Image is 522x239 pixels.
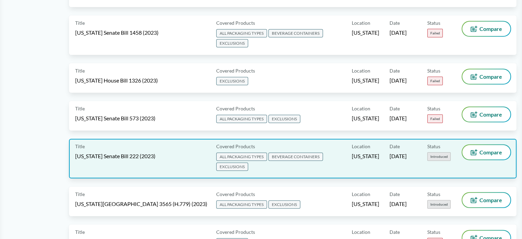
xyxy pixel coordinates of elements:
span: [US_STATE][GEOGRAPHIC_DATA] 3565 (H.779) (2023) [75,200,207,208]
span: Status [427,191,440,198]
span: Failed [427,29,443,37]
button: Compare [462,107,510,122]
span: [US_STATE] [352,115,379,122]
span: Date [390,19,400,26]
span: Compare [479,197,502,203]
span: Date [390,228,400,236]
span: [DATE] [390,115,407,122]
span: Title [75,191,85,198]
span: EXCLUSIONS [216,163,248,171]
span: Status [427,105,440,112]
span: Covered Products [216,143,255,150]
span: Introduced [427,152,451,161]
span: Covered Products [216,228,255,236]
span: [US_STATE] [352,152,379,160]
span: Date [390,105,400,112]
span: [DATE] [390,77,407,84]
span: [DATE] [390,29,407,36]
span: Compare [479,74,502,79]
span: Location [352,228,370,236]
span: ALL PACKAGING TYPES [216,153,267,161]
span: ALL PACKAGING TYPES [216,29,267,37]
span: [US_STATE] [352,29,379,36]
span: [US_STATE] Senate Bill 222 (2023) [75,152,155,160]
span: Title [75,105,85,112]
span: BEVERAGE CONTAINERS [268,29,323,37]
button: Compare [462,22,510,36]
span: Date [390,143,400,150]
span: Status [427,228,440,236]
span: Location [352,105,370,112]
span: EXCLUSIONS [216,77,248,85]
span: [DATE] [390,200,407,208]
span: Location [352,67,370,74]
span: ALL PACKAGING TYPES [216,115,267,123]
span: [US_STATE] [352,77,379,84]
span: [US_STATE] Senate Bill 573 (2023) [75,115,155,122]
span: Title [75,67,85,74]
span: Compare [479,150,502,155]
span: Covered Products [216,105,255,112]
span: Title [75,19,85,26]
span: Covered Products [216,19,255,26]
span: Status [427,143,440,150]
span: Title [75,143,85,150]
span: EXCLUSIONS [268,200,300,209]
span: [US_STATE] [352,200,379,208]
span: EXCLUSIONS [216,39,248,47]
span: Location [352,191,370,198]
span: Compare [479,112,502,117]
span: EXCLUSIONS [268,115,300,123]
span: [US_STATE] House Bill 1326 (2023) [75,77,158,84]
span: Date [390,191,400,198]
span: Compare [479,26,502,32]
span: Location [352,143,370,150]
span: Covered Products [216,191,255,198]
span: Failed [427,77,443,85]
span: Failed [427,115,443,123]
button: Compare [462,145,510,160]
span: [DATE] [390,152,407,160]
span: Title [75,228,85,236]
span: Status [427,67,440,74]
span: Date [390,67,400,74]
span: Covered Products [216,67,255,74]
span: ALL PACKAGING TYPES [216,200,267,209]
span: Location [352,19,370,26]
span: BEVERAGE CONTAINERS [268,153,323,161]
span: [US_STATE] Senate Bill 1458 (2023) [75,29,159,36]
button: Compare [462,69,510,84]
button: Compare [462,193,510,207]
span: Status [427,19,440,26]
span: Introduced [427,200,451,209]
